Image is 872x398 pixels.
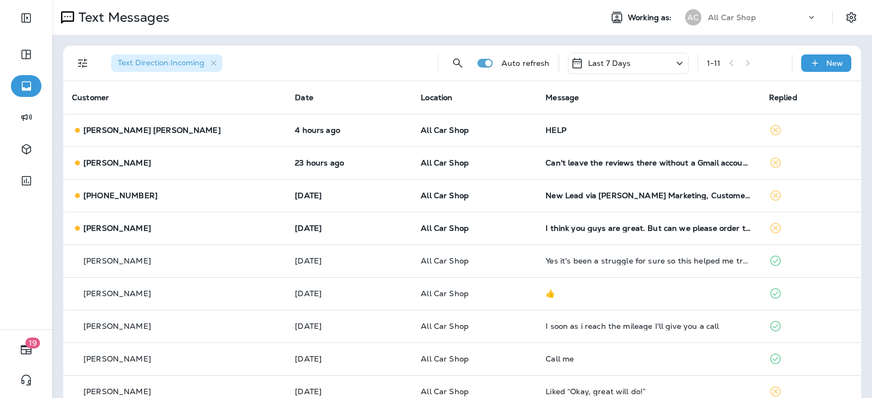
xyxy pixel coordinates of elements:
div: 1 - 11 [707,59,721,68]
p: [PERSON_NAME] [83,256,151,265]
div: HELP [546,126,751,134]
div: Call me [546,354,751,363]
p: Oct 5, 2025 08:12 AM [295,158,403,167]
div: I think you guys are great. But can we please order the piece for around the window to stop the l... [546,224,751,232]
p: Last 7 Days [588,59,631,68]
span: All Car Shop [421,191,469,200]
div: Liked “Okay, great will do!” [546,387,751,396]
p: Text Messages [74,9,169,26]
span: Text Direction : Incoming [118,58,204,68]
p: Auto refresh [501,59,550,68]
div: 👍 [546,289,751,298]
p: [PERSON_NAME] [83,322,151,330]
p: [PERSON_NAME] [83,354,151,363]
p: Oct 4, 2025 04:54 PM [295,224,403,232]
span: All Car Shop [421,256,469,266]
span: Working as: [628,13,674,22]
span: All Car Shop [421,125,469,135]
span: All Car Shop [421,387,469,396]
p: [PERSON_NAME] [83,387,151,396]
div: Text Direction:Incoming [111,54,222,72]
p: [PHONE_NUMBER] [83,191,158,200]
p: Oct 6, 2025 03:45 AM [295,126,403,134]
button: Filters [72,52,94,74]
p: Oct 2, 2025 11:25 AM [295,354,403,363]
span: Location [421,93,452,102]
span: All Car Shop [421,158,469,168]
p: All Car Shop [708,13,756,22]
p: [PERSON_NAME] [83,289,151,298]
p: New [826,59,843,68]
p: Oct 2, 2025 07:17 PM [295,256,403,265]
div: Yes it's been a struggle for sure so this helped me tremendously and couldn't have came at a bett... [546,256,751,265]
p: [PERSON_NAME] [83,224,151,232]
div: New Lead via Merrick Marketing, Customer Name: Jbreezo B., Contact info: Masked phone number avai... [546,191,751,200]
p: [PERSON_NAME] [83,158,151,167]
span: Message [546,93,579,102]
span: All Car Shop [421,321,469,331]
button: Search Messages [447,52,469,74]
span: All Car Shop [421,354,469,364]
span: Customer [72,93,109,102]
span: Replied [769,93,797,102]
div: Can't leave the reviews there without a Gmail account, which I do not and will never have. Any ot... [546,158,751,167]
div: I soon as i reach the mileage I'll give you a call [546,322,751,330]
button: Settings [841,8,861,27]
span: Date [295,93,313,102]
p: [PERSON_NAME] [PERSON_NAME] [83,126,221,134]
span: 19 [26,338,40,348]
span: All Car Shop [421,223,469,233]
p: Oct 2, 2025 11:31 AM [295,322,403,330]
div: AC [685,9,701,26]
p: Oct 4, 2025 06:13 PM [295,191,403,200]
button: 19 [11,339,41,360]
button: Expand Sidebar [11,7,41,29]
p: Oct 2, 2025 02:10 PM [295,289,403,298]
p: Sep 30, 2025 11:06 AM [295,387,403,396]
span: All Car Shop [421,289,469,298]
